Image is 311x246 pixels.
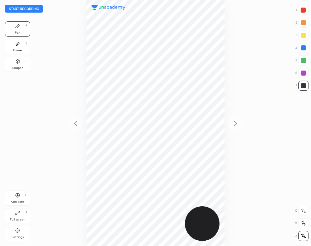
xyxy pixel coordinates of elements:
div: H [25,193,27,197]
div: L [25,60,27,63]
div: 1 [296,5,308,15]
button: Start recording [5,5,43,13]
div: Settings [12,236,24,239]
div: C [295,206,308,216]
div: Shapes [12,66,23,70]
div: Add Slide [11,200,25,203]
div: Pen [15,31,20,34]
div: F [25,211,27,214]
div: Full screen [10,218,25,221]
div: 6 [295,68,308,78]
div: P [25,24,27,27]
div: 4 [295,43,308,53]
div: Eraser [13,49,22,52]
div: 7 [296,81,308,91]
div: X [295,218,308,228]
div: 5 [295,55,308,66]
div: Z [295,231,308,241]
div: 2 [296,18,308,28]
img: logo.38c385cc.svg [92,5,125,10]
div: E [25,42,27,45]
div: 3 [296,30,308,40]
